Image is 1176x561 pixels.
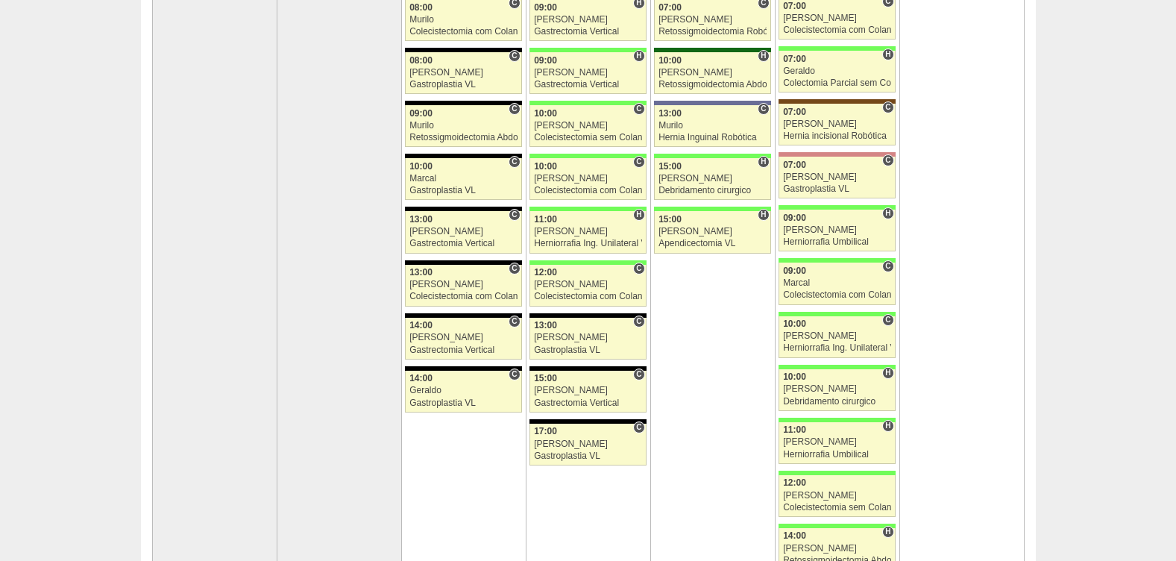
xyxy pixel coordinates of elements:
[529,101,646,105] div: Key: Brasil
[509,209,520,221] span: Consultório
[882,260,893,272] span: Consultório
[509,156,520,168] span: Consultório
[405,211,521,253] a: C 13:00 [PERSON_NAME] Gastrectomia Vertical
[409,27,518,37] div: Colecistectomia com Colangiografia VL
[658,186,767,195] div: Debridamento cirurgico
[405,366,521,371] div: Key: Blanc
[882,367,893,379] span: Hospital
[783,1,806,11] span: 07:00
[658,161,682,172] span: 15:00
[509,316,520,327] span: Consultório
[534,345,642,355] div: Gastroplastia VL
[654,105,770,147] a: C 13:00 Murilo Hernia Inguinal Robótica
[783,437,891,447] div: [PERSON_NAME]
[783,119,891,129] div: [PERSON_NAME]
[783,544,891,554] div: [PERSON_NAME]
[534,121,642,131] div: [PERSON_NAME]
[779,157,895,198] a: C 07:00 [PERSON_NAME] Gastroplastia VL
[658,55,682,66] span: 10:00
[654,207,770,211] div: Key: Brasil
[658,80,767,90] div: Retossigmoidectomia Abdominal VL
[779,51,895,93] a: H 07:00 Geraldo Colectomia Parcial sem Colostomia
[658,27,767,37] div: Retossigmoidectomia Robótica
[882,154,893,166] span: Consultório
[658,108,682,119] span: 13:00
[658,174,767,184] div: [PERSON_NAME]
[534,68,642,78] div: [PERSON_NAME]
[633,263,644,275] span: Consultório
[534,2,557,13] span: 09:00
[758,156,769,168] span: Hospital
[409,345,518,355] div: Gastrectomia Vertical
[654,211,770,253] a: H 15:00 [PERSON_NAME] Apendicectomia VL
[529,424,646,466] a: C 17:00 [PERSON_NAME] Gastroplastia VL
[534,227,642,236] div: [PERSON_NAME]
[405,48,521,52] div: Key: Blanc
[534,320,557,330] span: 13:00
[783,424,806,435] span: 11:00
[529,154,646,158] div: Key: Brasil
[405,265,521,307] a: C 13:00 [PERSON_NAME] Colecistectomia com Colangiografia VL
[409,373,433,383] span: 14:00
[529,207,646,211] div: Key: Brasil
[534,267,557,278] span: 12:00
[529,52,646,94] a: H 09:00 [PERSON_NAME] Gastrectomia Vertical
[783,54,806,64] span: 07:00
[779,258,895,263] div: Key: Brasil
[534,80,642,90] div: Gastrectomia Vertical
[779,418,895,422] div: Key: Brasil
[534,15,642,25] div: [PERSON_NAME]
[783,319,806,329] span: 10:00
[529,371,646,413] a: C 15:00 [PERSON_NAME] Gastrectomia Vertical
[783,78,891,88] div: Colectomia Parcial sem Colostomia
[779,365,895,369] div: Key: Brasil
[534,398,642,408] div: Gastrectomia Vertical
[783,278,891,288] div: Marcal
[658,15,767,25] div: [PERSON_NAME]
[534,386,642,395] div: [PERSON_NAME]
[409,292,518,301] div: Colecistectomia com Colangiografia VL
[658,133,767,142] div: Hernia Inguinal Robótica
[654,158,770,200] a: H 15:00 [PERSON_NAME] Debridamento cirurgico
[409,333,518,342] div: [PERSON_NAME]
[534,161,557,172] span: 10:00
[529,318,646,360] a: C 13:00 [PERSON_NAME] Gastroplastia VL
[882,314,893,326] span: Consultório
[534,214,557,225] span: 11:00
[779,46,895,51] div: Key: Brasil
[529,158,646,200] a: C 10:00 [PERSON_NAME] Colecistectomia com Colangiografia VL
[633,369,644,380] span: Consultório
[633,421,644,433] span: Consultório
[534,292,642,301] div: Colecistectomia com Colangiografia VL
[409,68,518,78] div: [PERSON_NAME]
[882,526,893,538] span: Hospital
[654,154,770,158] div: Key: Brasil
[529,419,646,424] div: Key: Blanc
[779,475,895,517] a: 12:00 [PERSON_NAME] Colecistectomia sem Colangiografia VL
[783,290,891,300] div: Colecistectomia com Colangiografia VL
[758,209,769,221] span: Hospital
[409,161,433,172] span: 10:00
[405,371,521,413] a: C 14:00 Geraldo Gastroplastia VL
[405,313,521,318] div: Key: Blanc
[783,343,891,353] div: Herniorrafia Ing. Unilateral VL
[783,13,891,23] div: [PERSON_NAME]
[405,154,521,158] div: Key: Blanc
[783,372,806,382] span: 10:00
[409,186,518,195] div: Gastroplastia VL
[779,263,895,304] a: C 09:00 Marcal Colecistectomia com Colangiografia VL
[409,214,433,225] span: 13:00
[509,50,520,62] span: Consultório
[409,108,433,119] span: 09:00
[783,131,891,141] div: Hernia incisional Robótica
[509,369,520,380] span: Consultório
[529,366,646,371] div: Key: Blanc
[409,80,518,90] div: Gastroplastia VL
[779,99,895,104] div: Key: Santa Joana
[509,103,520,115] span: Consultório
[783,450,891,460] div: Herniorrafia Umbilical
[534,333,642,342] div: [PERSON_NAME]
[534,55,557,66] span: 09:00
[779,471,895,475] div: Key: Brasil
[409,398,518,408] div: Gastroplastia VL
